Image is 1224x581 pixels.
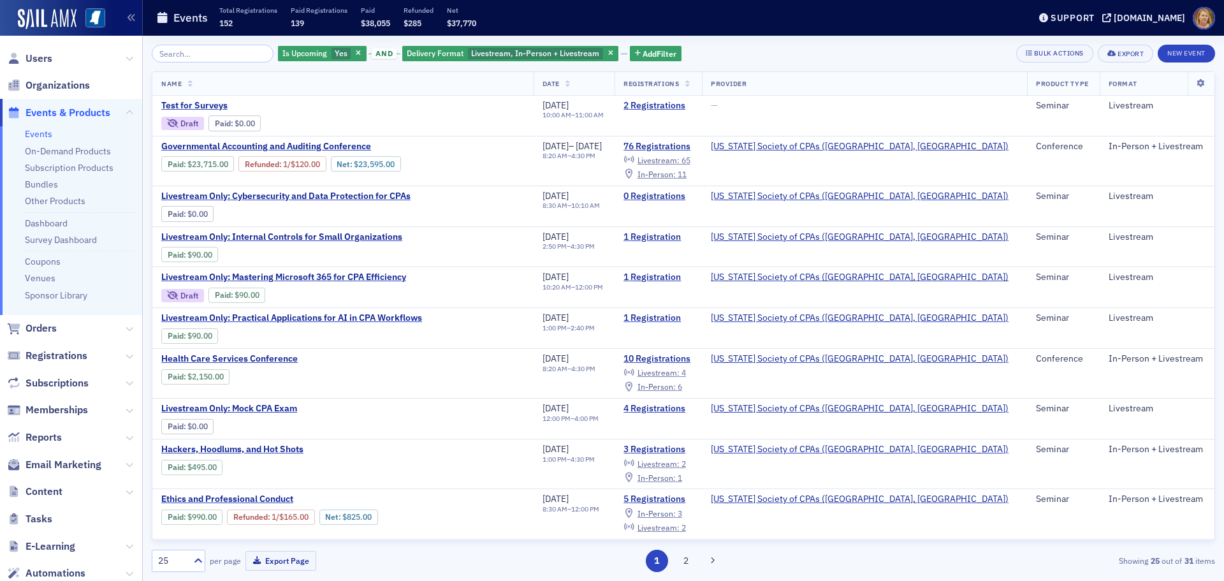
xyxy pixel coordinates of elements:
[623,169,686,179] a: In-Person: 11
[637,367,680,378] span: Livestream :
[711,191,1009,202] span: Mississippi Society of CPAs (Ridgeland, MS)
[25,430,62,445] span: Reports
[168,462,184,472] a: Paid
[187,250,212,260] span: $90.00
[1036,141,1091,152] div: Conference
[25,321,57,335] span: Orders
[180,120,198,127] div: Draft
[543,353,569,364] span: [DATE]
[404,18,421,28] span: $285
[711,232,1009,243] span: Mississippi Society of CPAs (Ridgeland, MS)
[219,18,233,28] span: 152
[161,141,375,152] span: Governmental Accounting and Auditing Conference
[571,455,595,464] time: 4:30 PM
[1109,353,1206,365] div: In-Person + Livestream
[623,353,693,365] a: 10 Registrations
[1158,47,1215,58] a: New Event
[325,512,342,522] span: Net :
[1109,494,1206,505] div: In-Person + Livestream
[637,155,680,165] span: Livestream :
[25,52,52,66] span: Users
[161,510,222,525] div: Paid: 5 - $99000
[623,444,693,455] a: 3 Registrations
[543,283,603,291] div: –
[161,79,182,88] span: Name
[681,155,690,165] span: 65
[7,430,62,445] a: Reports
[623,459,685,469] a: Livestream: 2
[643,48,676,59] span: Add Filter
[245,551,316,571] button: Export Page
[623,272,693,283] a: 1 Registration
[337,159,354,169] span: Net :
[168,372,184,381] a: Paid
[711,272,1009,283] a: [US_STATE] Society of CPAs ([GEOGRAPHIC_DATA], [GEOGRAPHIC_DATA])
[168,209,187,219] span: :
[187,159,228,169] span: $23,715.00
[319,510,378,525] div: Net: $82500
[543,414,571,423] time: 12:00 PM
[637,169,676,179] span: In-Person :
[168,331,184,341] a: Paid
[25,458,101,472] span: Email Marketing
[25,272,55,284] a: Venues
[571,242,595,251] time: 4:30 PM
[7,321,57,335] a: Orders
[711,191,1009,202] a: [US_STATE] Society of CPAs ([GEOGRAPHIC_DATA], [GEOGRAPHIC_DATA])
[85,8,105,28] img: SailAMX
[571,151,595,160] time: 4:30 PM
[161,117,204,130] div: Draft
[571,323,595,332] time: 2:40 PM
[543,271,569,283] span: [DATE]
[161,232,402,243] a: Livestream Only: Internal Controls for Small Organizations
[1109,444,1206,455] div: In-Person + Livestream
[1034,50,1084,57] div: Bulk Actions
[1051,12,1095,24] div: Support
[161,191,411,202] a: Livestream Only: Cybersecurity and Data Protection for CPAs
[187,462,217,472] span: $495.00
[1102,13,1190,22] button: [DOMAIN_NAME]
[637,522,680,533] span: Livestream :
[575,283,603,291] time: 12:00 PM
[711,353,1009,365] span: Mississippi Society of CPAs (Ridgeland, MS)
[331,156,401,172] div: Net: $2359500
[623,141,693,152] a: 76 Registrations
[407,48,463,58] span: Delivery Format
[235,119,255,128] span: $0.00
[1036,191,1091,202] div: Seminar
[335,48,347,58] span: Yes
[168,372,187,381] span: :
[361,6,390,15] p: Paid
[161,141,496,152] a: Governmental Accounting and Auditing Conference
[543,365,595,373] div: –
[161,289,204,302] div: Draft
[404,6,433,15] p: Refunded
[1114,12,1185,24] div: [DOMAIN_NAME]
[25,128,52,140] a: Events
[678,169,687,179] span: 11
[646,550,668,572] button: 1
[1109,79,1137,88] span: Format
[291,6,347,15] p: Paid Registrations
[623,191,693,202] a: 0 Registrations
[1098,45,1153,63] button: Export
[623,494,693,505] a: 5 Registrations
[18,9,76,29] img: SailAMX
[372,48,397,59] span: and
[215,119,231,128] a: Paid
[1036,232,1091,243] div: Seminar
[543,455,567,464] time: 1:00 PM
[575,110,604,119] time: 11:00 AM
[354,159,395,169] span: $23,595.00
[215,119,235,128] span: :
[543,99,569,111] span: [DATE]
[187,512,217,522] span: $990.00
[543,152,602,160] div: –
[7,540,75,554] a: E-Learning
[279,512,309,522] span: $165.00
[168,209,184,219] a: Paid
[543,323,567,332] time: 1:00 PM
[1109,232,1206,243] div: Livestream
[543,283,571,291] time: 10:20 AM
